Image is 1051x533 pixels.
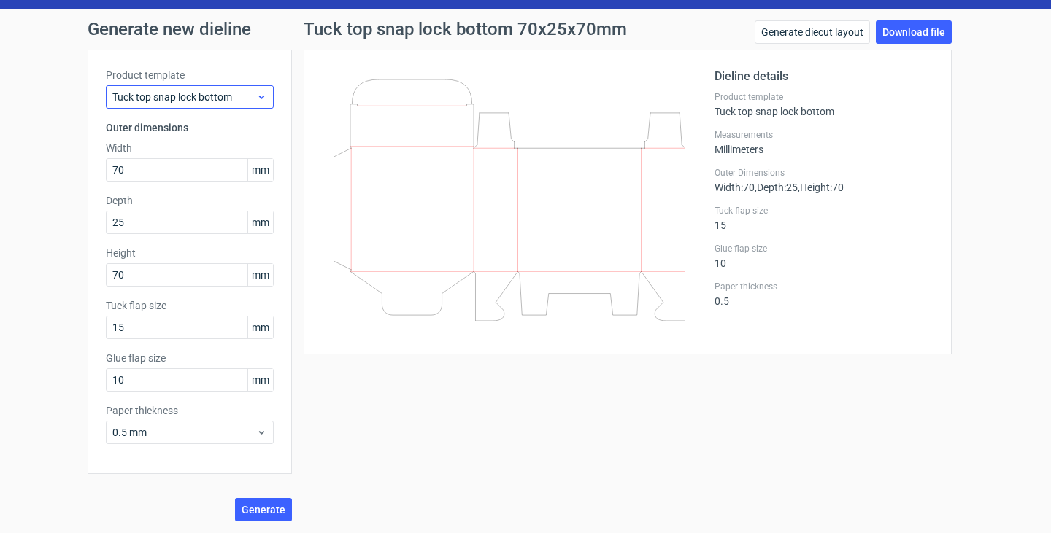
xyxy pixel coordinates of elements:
label: Glue flap size [715,243,933,254]
span: mm [247,369,273,391]
label: Product template [106,68,274,82]
h1: Generate new dieline [88,20,963,38]
label: Height [106,246,274,260]
a: Download file [876,20,952,44]
h3: Outer dimensions [106,120,274,135]
div: 10 [715,243,933,269]
span: mm [247,264,273,286]
label: Paper thickness [106,403,274,418]
span: Width : 70 [715,182,755,193]
label: Width [106,141,274,155]
label: Depth [106,193,274,208]
span: mm [247,159,273,181]
div: 0.5 [715,281,933,307]
span: Generate [242,505,285,515]
label: Tuck flap size [715,205,933,217]
span: , Height : 70 [798,182,844,193]
label: Glue flap size [106,351,274,365]
div: 15 [715,205,933,231]
h2: Dieline details [715,68,933,85]
span: mm [247,211,273,233]
div: Tuck top snap lock bottom [715,91,933,117]
span: , Depth : 25 [755,182,798,193]
span: mm [247,316,273,338]
label: Tuck flap size [106,298,274,313]
div: Millimeters [715,129,933,155]
label: Measurements [715,129,933,141]
label: Outer Dimensions [715,167,933,179]
h1: Tuck top snap lock bottom 70x25x70mm [304,20,627,38]
button: Generate [235,498,292,521]
label: Paper thickness [715,281,933,292]
span: Tuck top snap lock bottom [112,90,256,104]
a: Generate diecut layout [755,20,870,44]
span: 0.5 mm [112,425,256,440]
label: Product template [715,91,933,103]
